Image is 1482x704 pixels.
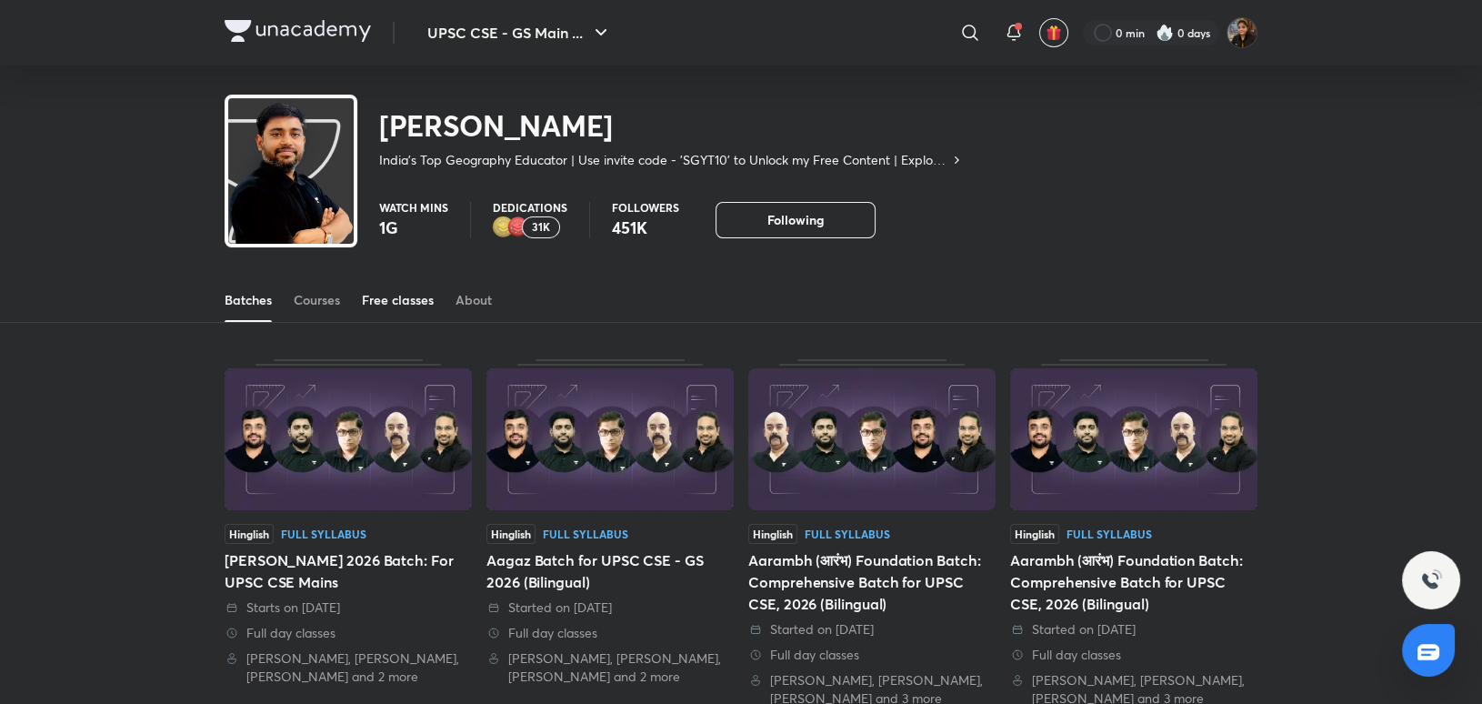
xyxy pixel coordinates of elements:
[507,216,529,238] img: educator badge1
[1420,569,1442,591] img: ttu
[379,107,964,144] h2: [PERSON_NAME]
[228,102,354,277] img: class
[294,278,340,322] a: Courses
[225,368,472,510] img: Thumbnail
[1039,18,1068,47] button: avatar
[486,598,734,617] div: Started on 8 Sep 2025
[379,151,949,169] p: India's Top Geography Educator | Use invite code - 'SGYT10' to Unlock my Free Content | Explore t...
[486,649,734,686] div: Sudarshan Gurjar, Dr Sidharth Arora, Mrunal Patel and 2 more
[1046,25,1062,41] img: avatar
[225,524,274,544] span: Hinglish
[486,549,734,593] div: Aagaz Batch for UPSC CSE - GS 2026 (Bilingual)
[1227,17,1257,48] img: Varsha Parashar
[486,624,734,642] div: Full day classes
[1010,646,1257,664] div: Full day classes
[612,202,679,213] p: Followers
[362,278,434,322] a: Free classes
[379,202,448,213] p: Watch mins
[543,528,628,539] div: Full Syllabus
[225,278,272,322] a: Batches
[456,291,492,309] div: About
[225,291,272,309] div: Batches
[225,624,472,642] div: Full day classes
[225,20,371,46] a: Company Logo
[612,216,679,238] p: 451K
[225,549,472,593] div: [PERSON_NAME] 2026 Batch: For UPSC CSE Mains
[1010,368,1257,510] img: Thumbnail
[225,598,472,617] div: Starts on 3 Nov 2025
[225,20,371,42] img: Company Logo
[493,202,567,213] p: Dedications
[748,620,996,639] div: Started on 29 Aug 2025
[748,646,996,664] div: Full day classes
[767,211,824,229] span: Following
[1066,528,1152,539] div: Full Syllabus
[486,368,734,510] img: Thumbnail
[456,278,492,322] a: About
[281,528,366,539] div: Full Syllabus
[1156,24,1174,42] img: streak
[532,221,550,234] p: 31K
[225,649,472,686] div: Sudarshan Gurjar, Dr Sidharth Arora, Mrunal Patel and 2 more
[716,202,876,238] button: Following
[362,291,434,309] div: Free classes
[748,368,996,510] img: Thumbnail
[748,549,996,615] div: Aarambh (आरंभ) Foundation Batch: Comprehensive Batch for UPSC CSE, 2026 (Bilingual)
[294,291,340,309] div: Courses
[493,216,515,238] img: educator badge2
[416,15,623,51] button: UPSC CSE - GS Main ...
[1010,620,1257,639] div: Started on 11 Aug 2025
[486,524,536,544] span: Hinglish
[805,528,890,539] div: Full Syllabus
[1010,524,1059,544] span: Hinglish
[379,216,448,238] p: 1G
[1010,549,1257,615] div: Aarambh (आरंभ) Foundation Batch: Comprehensive Batch for UPSC CSE, 2026 (Bilingual)
[748,524,797,544] span: Hinglish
